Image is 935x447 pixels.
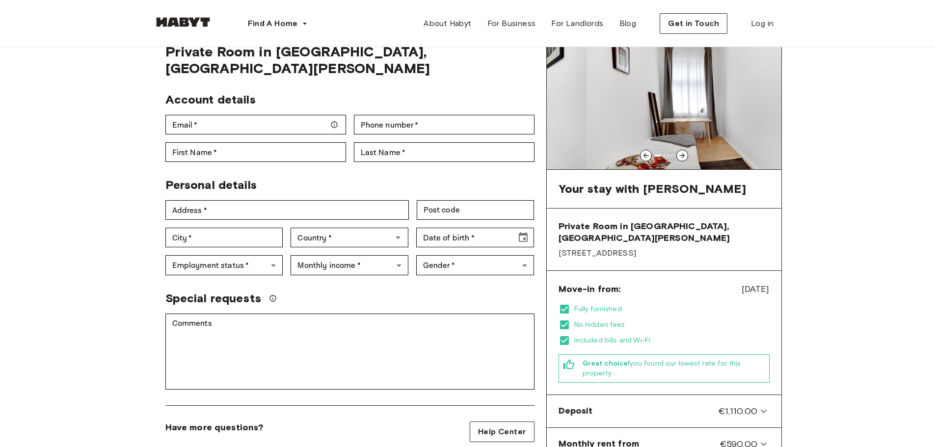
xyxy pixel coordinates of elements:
div: Phone number [354,115,534,134]
span: Private Room in [GEOGRAPHIC_DATA], [GEOGRAPHIC_DATA][PERSON_NAME] [165,43,534,77]
button: Get in Touch [660,13,727,34]
span: Personal details [165,178,257,192]
span: Have more questions? [165,421,264,433]
img: Image of the room [587,32,821,169]
span: Account details [165,92,256,106]
span: About Habyt [424,18,471,29]
button: Find A Home [240,14,316,33]
span: For Business [487,18,536,29]
svg: Make sure your email is correct — we'll send your booking details there. [330,121,338,129]
span: No hidden fees [574,320,770,330]
div: Post code [417,200,534,220]
svg: We'll do our best to accommodate your request, but please note we can't guarantee it will be poss... [269,294,277,302]
span: Find A Home [248,18,298,29]
span: €1,110.00 [719,405,757,418]
span: [DATE] [742,283,770,295]
div: First Name [165,142,346,162]
span: Your stay with [PERSON_NAME] [559,182,746,196]
span: you found our lowest rate for this property [583,359,765,378]
span: Private Room in [GEOGRAPHIC_DATA], [GEOGRAPHIC_DATA][PERSON_NAME] [559,220,770,244]
a: Blog [612,14,644,33]
button: Open [391,231,405,244]
span: Included bills and Wi-Fi [574,336,770,345]
span: Blog [619,18,637,29]
a: For Landlords [543,14,611,33]
a: About Habyt [416,14,479,33]
div: Address [165,200,409,220]
span: Help Center [478,426,526,438]
span: [STREET_ADDRESS] [559,248,770,259]
div: Email [165,115,346,134]
span: Get in Touch [668,18,719,29]
div: Last Name [354,142,534,162]
span: Special requests [165,291,261,306]
a: Log in [743,14,781,33]
b: Great choice! [583,359,630,368]
a: Help Center [470,421,534,442]
div: City [165,228,283,247]
span: Log in [751,18,774,29]
a: For Business [480,14,544,33]
span: Deposit [559,405,593,418]
span: For Landlords [551,18,603,29]
div: Deposit€1,110.00 [551,399,777,423]
button: Choose date [513,228,533,247]
img: Habyt [154,17,213,27]
img: Image of the room [352,32,587,169]
div: Comments [165,314,534,390]
span: Move-in from: [559,283,621,295]
span: Fully furnished [574,304,770,314]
